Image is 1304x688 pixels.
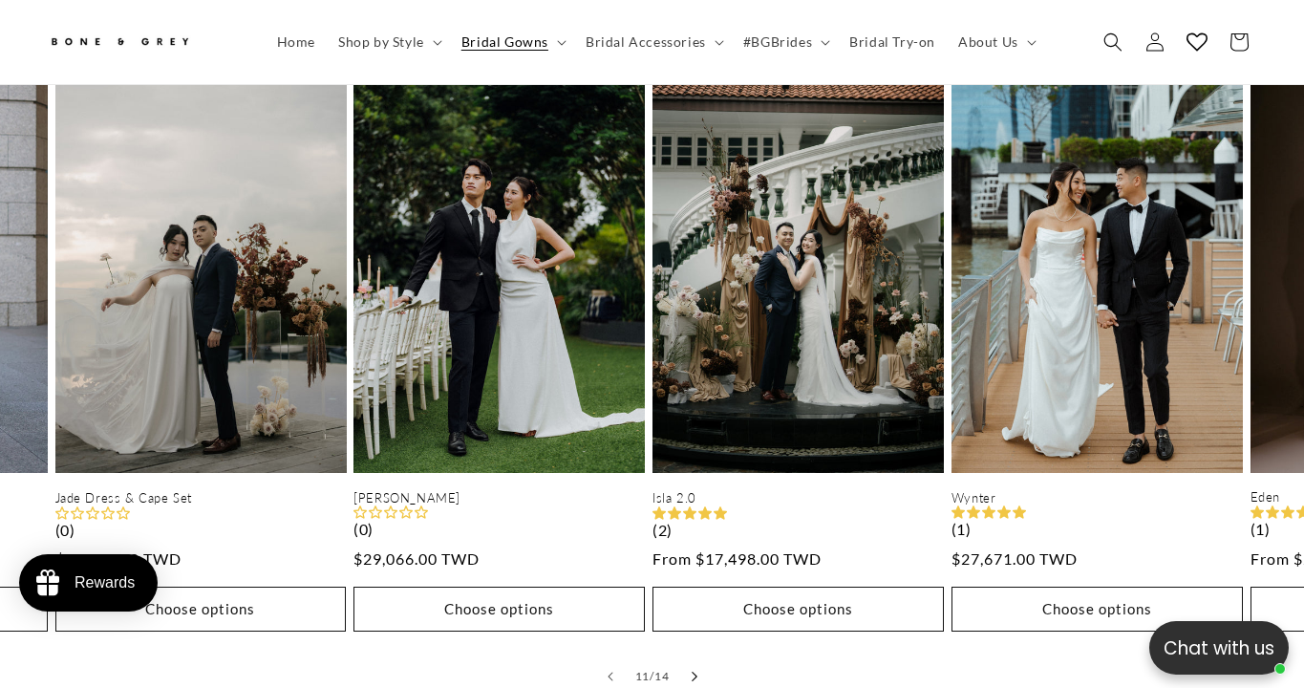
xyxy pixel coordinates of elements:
span: Bridal Gowns [461,33,548,51]
button: Choose options [652,587,944,632]
button: Open chatbox [1149,621,1289,675]
span: / [650,667,654,686]
a: Isla 2.0 [652,490,944,506]
summary: Bridal Gowns [450,22,574,62]
a: Bridal Try-on [838,22,947,62]
a: Wynter [951,490,1243,506]
span: #BGBrides [743,33,812,51]
button: Choose options [951,587,1243,632]
button: Choose options [55,587,347,632]
summary: #BGBrides [732,22,838,62]
span: Home [277,33,315,51]
span: Bridal Try-on [849,33,935,51]
summary: Shop by Style [327,22,450,62]
span: Shop by Style [338,33,424,51]
span: About Us [958,33,1018,51]
summary: Bridal Accessories [574,22,732,62]
a: Bone and Grey Bridal [41,19,246,65]
p: Chat with us [1149,634,1289,662]
a: [PERSON_NAME] [353,490,645,506]
span: 11 [635,667,650,686]
summary: Search [1092,21,1134,63]
span: 14 [654,667,669,686]
button: Choose options [353,587,645,632]
span: Bridal Accessories [586,33,706,51]
img: Bone and Grey Bridal [48,27,191,58]
summary: About Us [947,22,1044,62]
a: Home [266,22,327,62]
a: Jade Dress & Cape Set [55,490,347,506]
div: Rewards [75,574,135,591]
